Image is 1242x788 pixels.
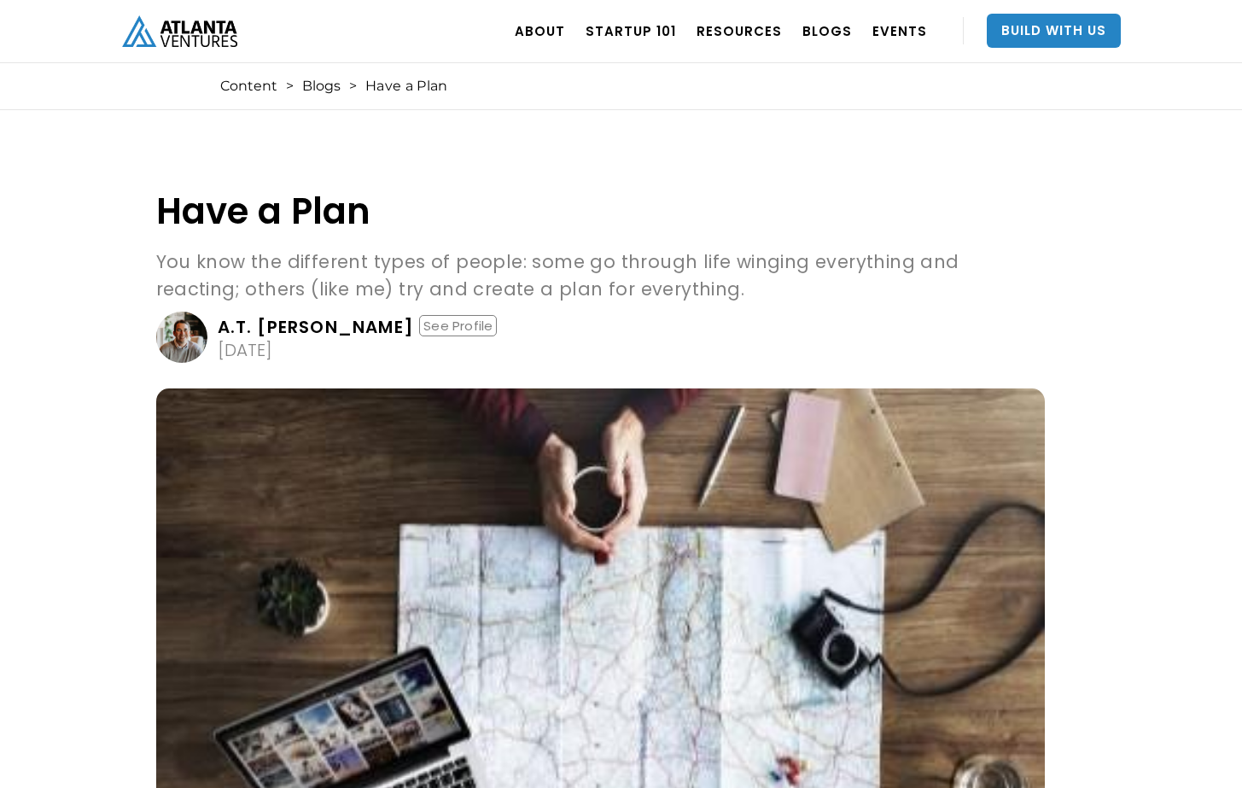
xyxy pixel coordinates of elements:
a: A.T. [PERSON_NAME]See Profile[DATE] [156,312,1045,363]
div: [DATE] [218,341,272,359]
a: Blogs [302,78,341,95]
a: BLOGS [802,7,852,55]
a: EVENTS [872,7,927,55]
a: ABOUT [515,7,565,55]
h1: Have a Plan [156,191,1045,231]
a: Build With Us [987,14,1121,48]
div: > [349,78,357,95]
p: You know the different types of people: some go through life winging everything and reacting; oth... [156,248,1045,303]
div: A.T. [PERSON_NAME] [218,318,415,336]
div: See Profile [419,315,497,336]
div: Have a Plan [365,78,447,95]
div: > [286,78,294,95]
a: Content [220,78,277,95]
a: Startup 101 [586,7,676,55]
a: RESOURCES [697,7,782,55]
